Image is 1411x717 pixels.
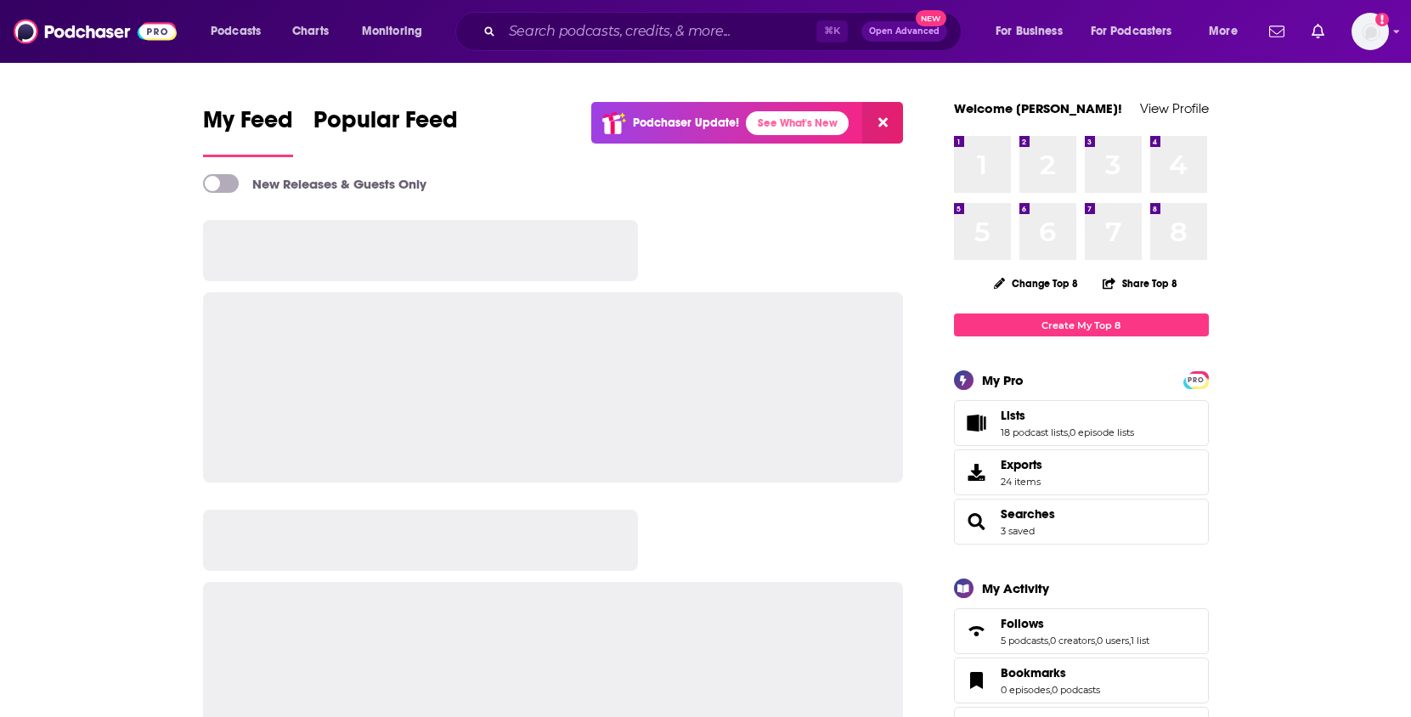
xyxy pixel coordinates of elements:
[203,105,293,144] span: My Feed
[1052,684,1100,696] a: 0 podcasts
[869,27,940,36] span: Open Advanced
[960,411,994,435] a: Lists
[1001,525,1035,537] a: 3 saved
[1131,635,1149,646] a: 1 list
[960,619,994,643] a: Follows
[954,658,1209,703] span: Bookmarks
[1095,635,1097,646] span: ,
[1050,635,1095,646] a: 0 creators
[1352,13,1389,50] span: Logged in as KTMSseat4
[1140,100,1209,116] a: View Profile
[996,20,1063,43] span: For Business
[1001,426,1068,438] a: 18 podcast lists
[1262,17,1291,46] a: Show notifications dropdown
[1001,616,1149,631] a: Follows
[1186,374,1206,387] span: PRO
[1050,684,1052,696] span: ,
[362,20,422,43] span: Monitoring
[1068,426,1070,438] span: ,
[1091,20,1172,43] span: For Podcasters
[14,15,177,48] img: Podchaser - Follow, Share and Rate Podcasts
[984,273,1089,294] button: Change Top 8
[199,18,283,45] button: open menu
[502,18,816,45] input: Search podcasts, credits, & more...
[1001,616,1044,631] span: Follows
[1102,267,1178,300] button: Share Top 8
[1070,426,1134,438] a: 0 episode lists
[1129,635,1131,646] span: ,
[1097,635,1129,646] a: 0 users
[1001,665,1100,680] a: Bookmarks
[1001,476,1042,488] span: 24 items
[816,20,848,42] span: ⌘ K
[1001,457,1042,472] span: Exports
[1352,13,1389,50] img: User Profile
[281,18,339,45] a: Charts
[1305,17,1331,46] a: Show notifications dropdown
[313,105,458,144] span: Popular Feed
[916,10,946,26] span: New
[960,669,994,692] a: Bookmarks
[1080,18,1197,45] button: open menu
[1001,635,1048,646] a: 5 podcasts
[313,105,458,157] a: Popular Feed
[1352,13,1389,50] button: Show profile menu
[1001,408,1134,423] a: Lists
[471,12,978,51] div: Search podcasts, credits, & more...
[954,100,1122,116] a: Welcome [PERSON_NAME]!
[1209,20,1238,43] span: More
[954,499,1209,545] span: Searches
[861,21,947,42] button: Open AdvancedNew
[954,313,1209,336] a: Create My Top 8
[960,510,994,534] a: Searches
[1048,635,1050,646] span: ,
[1001,665,1066,680] span: Bookmarks
[203,105,293,157] a: My Feed
[982,372,1024,388] div: My Pro
[982,580,1049,596] div: My Activity
[292,20,329,43] span: Charts
[954,608,1209,654] span: Follows
[203,174,426,193] a: New Releases & Guests Only
[1001,506,1055,522] a: Searches
[746,111,849,135] a: See What's New
[211,20,261,43] span: Podcasts
[984,18,1084,45] button: open menu
[1197,18,1259,45] button: open menu
[1186,373,1206,386] a: PRO
[350,18,444,45] button: open menu
[633,116,739,130] p: Podchaser Update!
[960,460,994,484] span: Exports
[1001,684,1050,696] a: 0 episodes
[954,449,1209,495] a: Exports
[1001,408,1025,423] span: Lists
[1375,13,1389,26] svg: Add a profile image
[954,400,1209,446] span: Lists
